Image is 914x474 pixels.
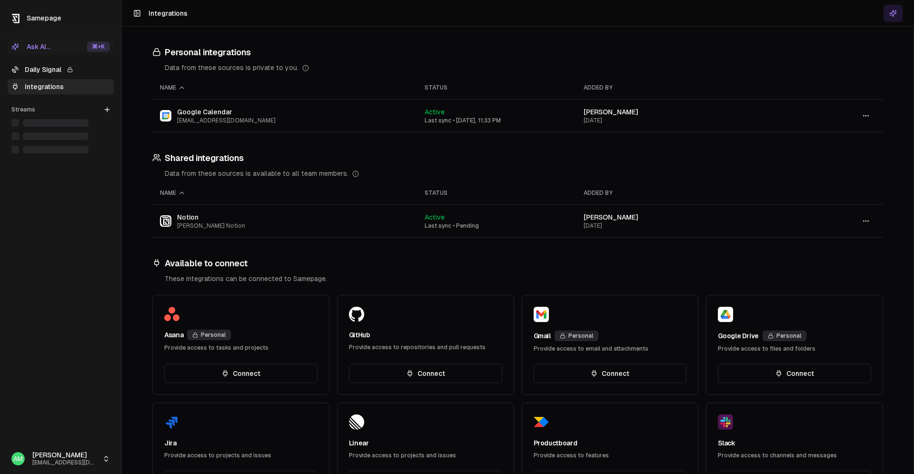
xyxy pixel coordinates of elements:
[534,452,687,459] div: Provide access to features
[32,451,99,460] span: [PERSON_NAME]
[584,117,780,124] div: [DATE]
[164,307,179,321] img: Asana
[584,189,780,197] div: Added by
[349,414,364,430] img: Linear
[718,345,871,353] div: Provide access to files and folders
[164,414,179,430] img: Jira
[534,364,687,383] button: Connect
[8,39,114,54] button: Ask AI...⌘+K
[584,213,638,221] span: [PERSON_NAME]
[164,330,183,340] div: Asana
[584,84,780,91] div: Added by
[165,169,883,178] div: Data from these sources is available to all team members.
[27,14,61,22] span: Samepage
[177,107,276,117] span: Google Calendar
[11,452,25,465] span: AM
[164,364,318,383] button: Connect
[87,41,110,52] div: ⌘ +K
[177,222,245,230] span: [PERSON_NAME] Notion
[425,222,568,230] div: Last sync • Pending
[349,364,502,383] button: Connect
[149,9,188,18] h1: Integrations
[718,364,871,383] button: Connect
[160,110,171,121] img: Google Calendar
[164,452,318,459] div: Provide access to projects and issues
[534,414,549,430] img: Productboard
[349,343,502,351] div: Provide access to repositories and pull requests
[32,459,99,466] span: [EMAIL_ADDRESS][DOMAIN_NAME]
[349,330,370,340] div: GitHub
[160,189,409,197] div: Name
[584,222,780,230] div: [DATE]
[763,331,806,341] div: Personal
[425,84,568,91] div: Status
[177,212,245,222] span: Notion
[425,213,445,221] span: Active
[177,117,276,124] span: [EMAIL_ADDRESS][DOMAIN_NAME]
[349,438,369,448] div: Linear
[425,189,568,197] div: Status
[718,438,735,448] div: Slack
[534,438,577,448] div: Productboard
[534,307,549,322] img: Gmail
[152,46,883,59] h3: Personal integrations
[718,307,733,322] img: Google Drive
[534,345,687,353] div: Provide access to email and attachments
[160,215,171,227] img: Notion
[718,331,759,341] div: Google Drive
[8,62,114,77] a: Daily Signal
[160,84,409,91] div: Name
[187,330,231,340] div: Personal
[425,108,445,116] span: Active
[152,151,883,165] h3: Shared integrations
[349,452,502,459] div: Provide access to projects and issues
[165,274,883,283] div: These integrations can be connected to Samepage.
[164,344,318,352] div: Provide access to tasks and projects
[534,331,551,341] div: Gmail
[165,63,883,72] div: Data from these sources is private to you.
[8,447,114,470] button: AM[PERSON_NAME][EMAIL_ADDRESS][DOMAIN_NAME]
[8,102,114,117] div: Streams
[425,117,568,124] div: Last sync • [DATE], 11:33 PM
[584,108,638,116] span: [PERSON_NAME]
[349,307,364,322] img: GitHub
[11,42,50,51] div: Ask AI...
[164,438,177,448] div: Jira
[152,257,883,270] h3: Available to connect
[555,331,598,341] div: Personal
[718,452,871,459] div: Provide access to channels and messages
[718,414,733,430] img: Slack
[8,79,114,94] a: Integrations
